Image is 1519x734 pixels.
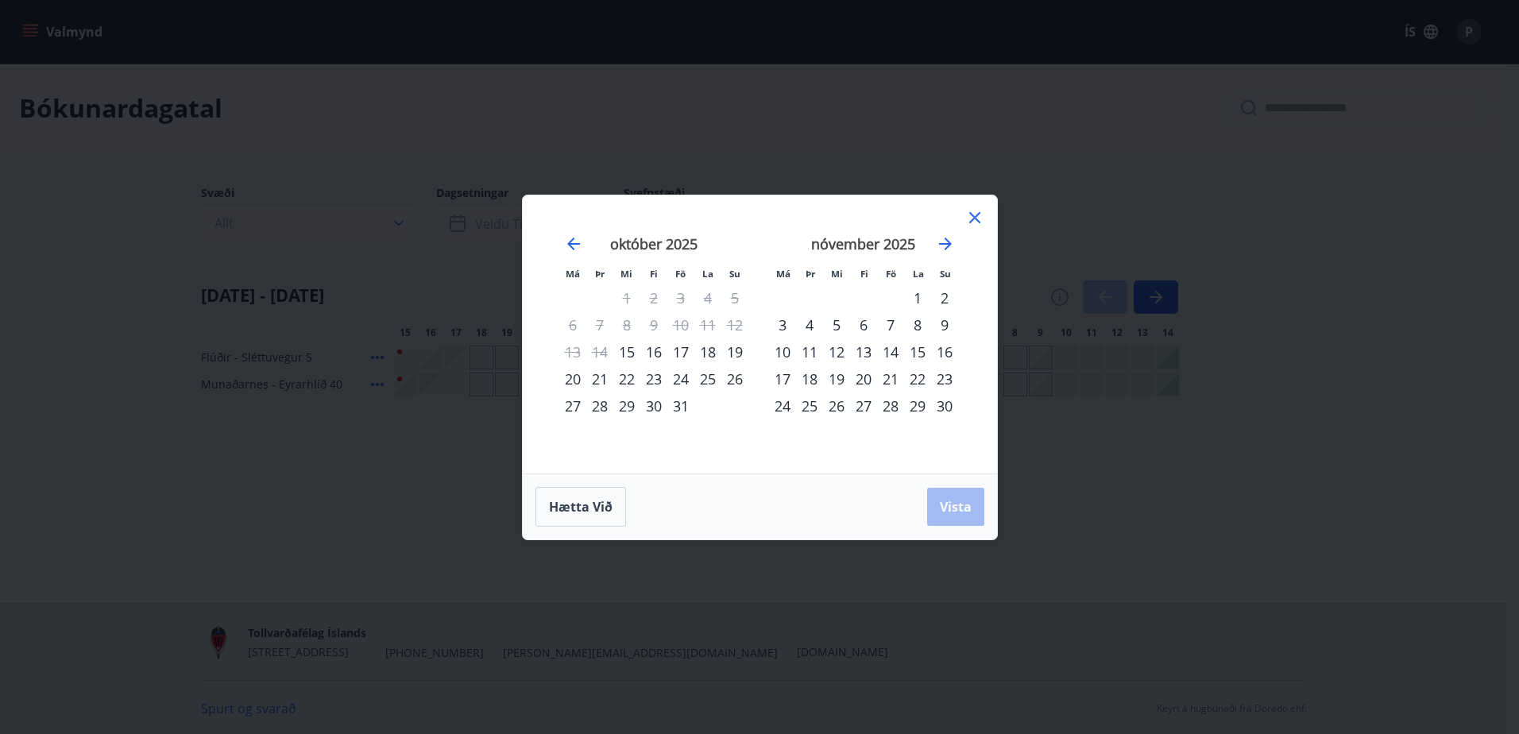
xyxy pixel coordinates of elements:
[823,338,850,365] td: Choose miðvikudagur, 12. nóvember 2025 as your check-in date. It’s available.
[613,365,640,392] td: Choose miðvikudagur, 22. október 2025 as your check-in date. It’s available.
[904,392,931,419] div: 29
[823,392,850,419] td: Choose miðvikudagur, 26. nóvember 2025 as your check-in date. It’s available.
[640,392,667,419] td: Choose fimmtudagur, 30. október 2025 as your check-in date. It’s available.
[721,365,748,392] td: Choose sunnudagur, 26. október 2025 as your check-in date. It’s available.
[850,338,877,365] div: 13
[877,338,904,365] td: Choose föstudagur, 14. nóvember 2025 as your check-in date. It’s available.
[823,338,850,365] div: 12
[769,365,796,392] td: Choose mánudagur, 17. nóvember 2025 as your check-in date. It’s available.
[931,392,958,419] div: 30
[613,365,640,392] div: 22
[559,338,586,365] td: Not available. mánudagur, 13. október 2025
[831,268,843,280] small: Mi
[796,338,823,365] div: 11
[877,338,904,365] div: 14
[613,392,640,419] div: 29
[931,284,958,311] td: Choose sunnudagur, 2. nóvember 2025 as your check-in date. It’s available.
[796,311,823,338] td: Choose þriðjudagur, 4. nóvember 2025 as your check-in date. It’s available.
[586,392,613,419] div: 28
[823,311,850,338] td: Choose miðvikudagur, 5. nóvember 2025 as your check-in date. It’s available.
[931,365,958,392] div: 23
[850,365,877,392] div: 20
[559,392,586,419] td: Choose mánudagur, 27. október 2025 as your check-in date. It’s available.
[823,365,850,392] td: Choose miðvikudagur, 19. nóvember 2025 as your check-in date. It’s available.
[566,268,580,280] small: Má
[769,365,796,392] div: 17
[549,498,613,516] span: Hætta við
[904,311,931,338] td: Choose laugardagur, 8. nóvember 2025 as your check-in date. It’s available.
[721,284,748,311] td: Not available. sunnudagur, 5. október 2025
[796,392,823,419] td: Choose þriðjudagur, 25. nóvember 2025 as your check-in date. It’s available.
[904,338,931,365] td: Choose laugardagur, 15. nóvember 2025 as your check-in date. It’s available.
[595,268,605,280] small: Þr
[667,311,694,338] td: Not available. föstudagur, 10. október 2025
[667,392,694,419] div: 31
[613,338,640,365] td: Choose miðvikudagur, 15. október 2025 as your check-in date. It’s available.
[850,311,877,338] div: 6
[877,365,904,392] td: Choose föstudagur, 21. nóvember 2025 as your check-in date. It’s available.
[913,268,924,280] small: La
[931,311,958,338] td: Choose sunnudagur, 9. nóvember 2025 as your check-in date. It’s available.
[675,268,686,280] small: Fö
[769,311,796,338] div: 3
[776,268,790,280] small: Má
[904,311,931,338] div: 8
[667,338,694,365] td: Choose föstudagur, 17. október 2025 as your check-in date. It’s available.
[931,284,958,311] div: 2
[667,365,694,392] td: Choose föstudagur, 24. október 2025 as your check-in date. It’s available.
[769,392,796,419] td: Choose mánudagur, 24. nóvember 2025 as your check-in date. It’s available.
[769,338,796,365] div: 10
[931,338,958,365] div: 16
[823,311,850,338] div: 5
[535,487,626,527] button: Hætta við
[721,365,748,392] div: 26
[931,392,958,419] td: Choose sunnudagur, 30. nóvember 2025 as your check-in date. It’s available.
[559,392,586,419] div: 27
[904,284,931,311] div: 1
[694,338,721,365] div: 18
[823,392,850,419] div: 26
[667,365,694,392] div: 24
[904,284,931,311] td: Choose laugardagur, 1. nóvember 2025 as your check-in date. It’s available.
[721,338,748,365] div: 19
[694,311,721,338] td: Not available. laugardagur, 11. október 2025
[931,365,958,392] td: Choose sunnudagur, 23. nóvember 2025 as your check-in date. It’s available.
[940,268,951,280] small: Su
[694,284,721,311] td: Not available. laugardagur, 4. október 2025
[796,338,823,365] td: Choose þriðjudagur, 11. nóvember 2025 as your check-in date. It’s available.
[931,338,958,365] td: Choose sunnudagur, 16. nóvember 2025 as your check-in date. It’s available.
[904,338,931,365] div: 15
[640,338,667,365] div: 16
[769,338,796,365] td: Choose mánudagur, 10. nóvember 2025 as your check-in date. It’s available.
[850,311,877,338] td: Choose fimmtudagur, 6. nóvember 2025 as your check-in date. It’s available.
[586,365,613,392] td: Choose þriðjudagur, 21. október 2025 as your check-in date. It’s available.
[702,268,713,280] small: La
[729,268,740,280] small: Su
[542,214,978,454] div: Calendar
[877,365,904,392] div: 21
[850,392,877,419] td: Choose fimmtudagur, 27. nóvember 2025 as your check-in date. It’s available.
[667,392,694,419] td: Choose föstudagur, 31. október 2025 as your check-in date. It’s available.
[806,268,815,280] small: Þr
[877,392,904,419] div: 28
[640,365,667,392] td: Choose fimmtudagur, 23. október 2025 as your check-in date. It’s available.
[796,311,823,338] div: 4
[904,365,931,392] div: 22
[613,338,640,365] div: 15
[877,311,904,338] td: Choose föstudagur, 7. nóvember 2025 as your check-in date. It’s available.
[796,392,823,419] div: 25
[564,234,583,253] div: Move backward to switch to the previous month.
[559,365,586,392] div: 20
[694,365,721,392] td: Choose laugardagur, 25. október 2025 as your check-in date. It’s available.
[796,365,823,392] div: 18
[877,311,904,338] div: 7
[850,338,877,365] td: Choose fimmtudagur, 13. nóvember 2025 as your check-in date. It’s available.
[721,338,748,365] td: Choose sunnudagur, 19. október 2025 as your check-in date. It’s available.
[640,392,667,419] div: 30
[721,311,748,338] td: Not available. sunnudagur, 12. október 2025
[640,311,667,338] td: Not available. fimmtudagur, 9. október 2025
[936,234,955,253] div: Move forward to switch to the next month.
[613,392,640,419] td: Choose miðvikudagur, 29. október 2025 as your check-in date. It’s available.
[886,268,896,280] small: Fö
[586,392,613,419] td: Choose þriðjudagur, 28. október 2025 as your check-in date. It’s available.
